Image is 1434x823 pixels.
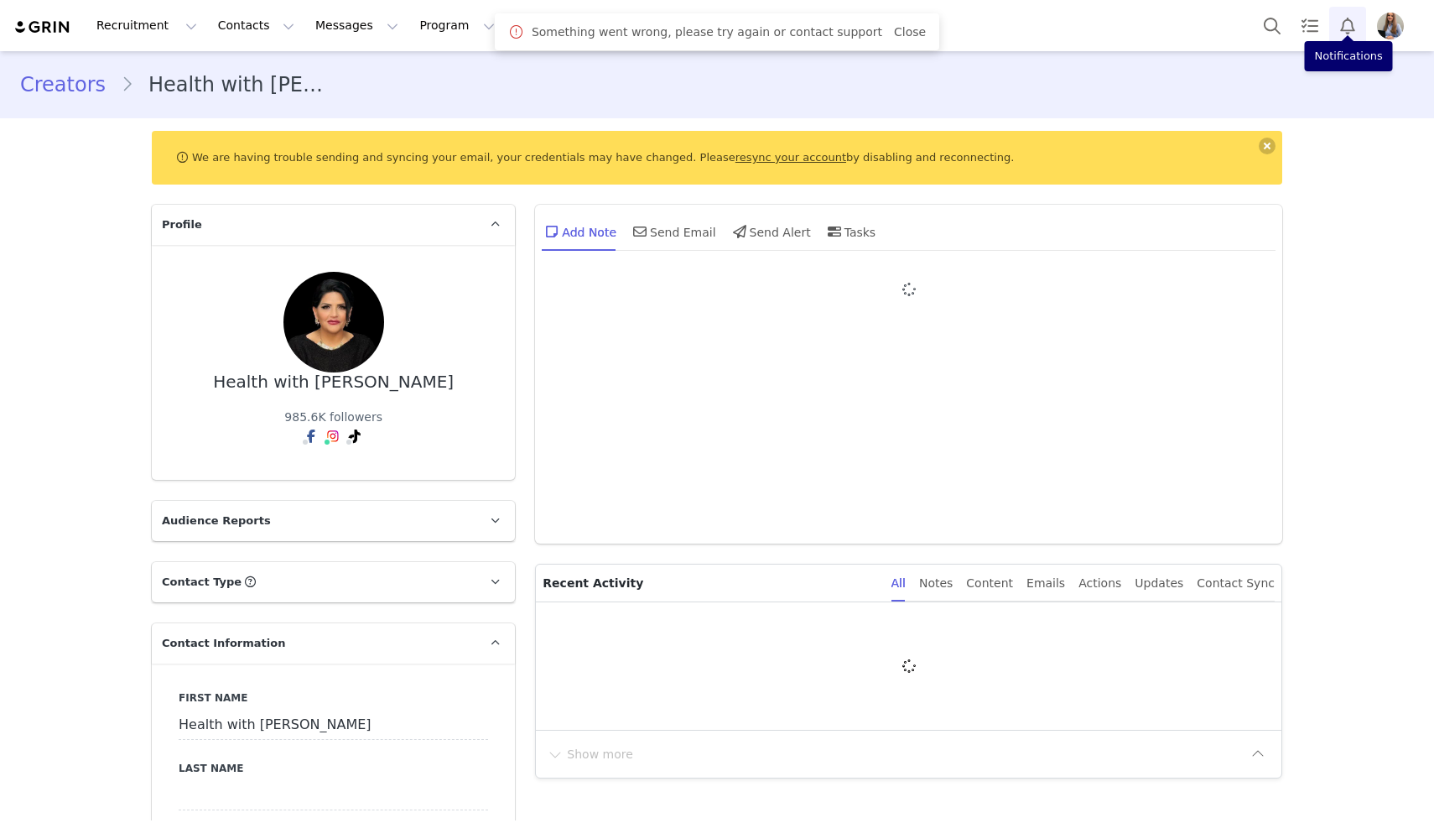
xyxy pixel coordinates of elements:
[162,574,242,591] span: Contact Type
[546,741,634,768] button: Show more
[735,151,846,164] a: resync your account
[1254,7,1291,44] button: Search
[283,272,384,372] img: 343eea97-6273-403f-ac2e-dddc43152076.jpg
[894,25,926,39] a: Close
[506,7,597,44] button: Content
[152,131,1282,185] div: We are having trouble sending and syncing your email, your credentials may have changed. Please b...
[630,211,716,252] div: Send Email
[919,565,953,602] div: Notes
[1078,565,1121,602] div: Actions
[1367,13,1421,39] button: Profile
[86,7,207,44] button: Recruitment
[1197,565,1275,602] div: Contact Sync
[208,7,304,44] button: Contacts
[409,7,505,44] button: Program
[966,565,1013,602] div: Content
[162,216,202,233] span: Profile
[162,635,285,652] span: Contact Information
[13,19,72,35] img: grin logo
[730,211,811,252] div: Send Alert
[542,211,616,252] div: Add Note
[1026,565,1065,602] div: Emails
[20,70,121,100] a: Creators
[532,23,882,41] span: Something went wrong, please try again or contact support
[1291,7,1328,44] a: Tasks
[891,565,906,602] div: All
[213,372,454,392] div: Health with [PERSON_NAME]
[326,430,340,443] img: instagram.svg
[1329,7,1366,44] button: Notifications
[305,7,408,44] button: Messages
[703,7,798,44] a: Community
[162,513,271,529] span: Audience Reports
[179,761,488,776] label: Last Name
[1135,565,1183,602] div: Updates
[179,690,488,706] label: First Name
[824,211,876,252] div: Tasks
[598,7,702,44] button: Reporting
[1377,13,1404,39] img: 92166ddb-5109-4bd2-983a-5e74b1951be6.jpg
[543,565,877,602] p: Recent Activity
[284,409,382,426] div: 985.6K followers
